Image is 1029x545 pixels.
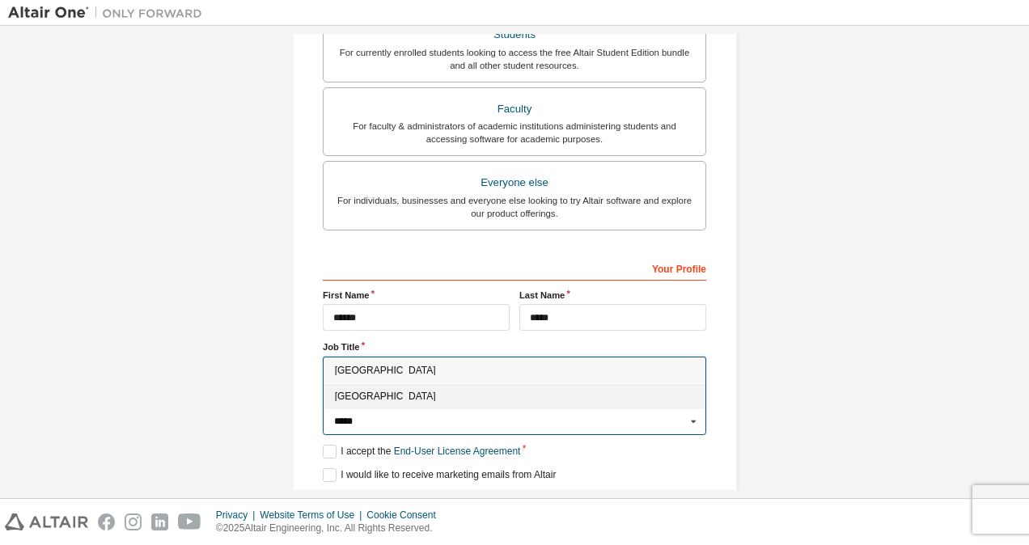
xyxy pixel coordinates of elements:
label: First Name [323,289,510,302]
img: facebook.svg [98,513,115,530]
p: © 2025 Altair Engineering, Inc. All Rights Reserved. [216,522,446,535]
label: Job Title [323,340,706,353]
img: Altair One [8,5,210,21]
label: I would like to receive marketing emails from Altair [323,468,556,482]
div: Website Terms of Use [260,509,366,522]
span: [GEOGRAPHIC_DATA] [335,391,695,401]
img: instagram.svg [125,513,142,530]
img: youtube.svg [178,513,201,530]
label: I accept the [323,445,520,458]
div: Everyone else [333,171,696,194]
label: Last Name [519,289,706,302]
img: altair_logo.svg [5,513,88,530]
img: linkedin.svg [151,513,168,530]
div: Cookie Consent [366,509,445,522]
a: End-User License Agreement [394,446,521,457]
span: [GEOGRAPHIC_DATA] [335,366,695,376]
div: For individuals, businesses and everyone else looking to try Altair software and explore our prod... [333,194,696,220]
div: For currently enrolled students looking to access the free Altair Student Edition bundle and all ... [333,46,696,72]
div: Faculty [333,98,696,120]
div: For faculty & administrators of academic institutions administering students and accessing softwa... [333,120,696,146]
div: Your Profile [323,255,706,281]
div: Privacy [216,509,260,522]
div: Students [333,23,696,46]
